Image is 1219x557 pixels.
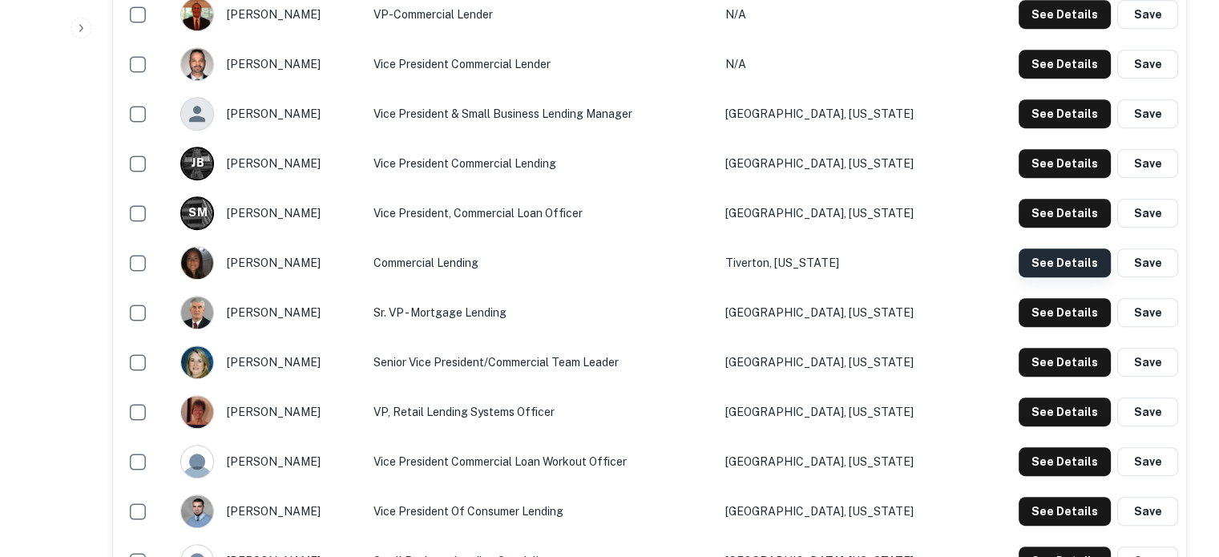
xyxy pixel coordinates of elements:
[1117,497,1178,526] button: Save
[365,39,717,89] td: Vice President Commercial Lender
[716,139,969,188] td: [GEOGRAPHIC_DATA], [US_STATE]
[181,396,213,428] img: 1525708638655
[716,39,969,89] td: N/A
[1117,149,1178,178] button: Save
[365,387,717,437] td: VP, Retail Lending Systems Officer
[1019,447,1111,476] button: See Details
[365,238,717,288] td: Commercial Lending
[180,494,357,528] div: [PERSON_NAME]
[180,445,357,478] div: [PERSON_NAME]
[1019,248,1111,277] button: See Details
[1139,429,1219,506] iframe: Chat Widget
[716,238,969,288] td: Tiverton, [US_STATE]
[1117,298,1178,327] button: Save
[716,437,969,486] td: [GEOGRAPHIC_DATA], [US_STATE]
[716,188,969,238] td: [GEOGRAPHIC_DATA], [US_STATE]
[180,196,357,230] div: [PERSON_NAME]
[191,155,204,172] p: J B
[716,89,969,139] td: [GEOGRAPHIC_DATA], [US_STATE]
[180,97,357,131] div: [PERSON_NAME]
[181,48,213,80] img: 1522874158492
[181,247,213,279] img: 1681948749799
[716,288,969,337] td: [GEOGRAPHIC_DATA], [US_STATE]
[365,437,717,486] td: Vice President Commercial Loan Workout Officer
[1019,398,1111,426] button: See Details
[181,495,213,527] img: 1543433885320
[1117,447,1178,476] button: Save
[365,486,717,536] td: Vice President of Consumer Lending
[180,345,357,379] div: [PERSON_NAME]
[181,446,213,478] img: 9c8pery4andzj6ohjkjp54ma2
[1117,248,1178,277] button: Save
[1117,398,1178,426] button: Save
[1117,99,1178,128] button: Save
[181,297,213,329] img: 1517675094569
[1019,348,1111,377] button: See Details
[1019,50,1111,79] button: See Details
[716,486,969,536] td: [GEOGRAPHIC_DATA], [US_STATE]
[1117,199,1178,228] button: Save
[181,346,213,378] img: 1516443113855
[716,387,969,437] td: [GEOGRAPHIC_DATA], [US_STATE]
[1019,497,1111,526] button: See Details
[365,337,717,387] td: Senior Vice President/Commercial Team Leader
[1117,50,1178,79] button: Save
[1019,199,1111,228] button: See Details
[188,204,207,221] p: S M
[365,288,717,337] td: Sr. VP - Mortgage Lending
[365,139,717,188] td: Vice President Commercial Lending
[180,47,357,81] div: [PERSON_NAME]
[1019,149,1111,178] button: See Details
[365,89,717,139] td: Vice President & Small Business Lending Manager
[716,337,969,387] td: [GEOGRAPHIC_DATA], [US_STATE]
[180,296,357,329] div: [PERSON_NAME]
[365,188,717,238] td: Vice President, Commercial Loan Officer
[180,246,357,280] div: [PERSON_NAME]
[180,147,357,180] div: [PERSON_NAME]
[1019,99,1111,128] button: See Details
[1019,298,1111,327] button: See Details
[1117,348,1178,377] button: Save
[180,395,357,429] div: [PERSON_NAME]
